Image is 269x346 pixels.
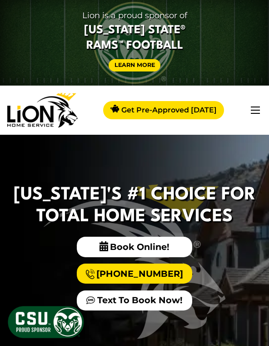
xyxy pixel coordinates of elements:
[7,93,78,127] img: Lion Home Service
[77,264,192,284] a: [PHONE_NUMBER]
[109,59,160,71] a: Learn More
[77,290,192,310] a: Text To Book Now!
[12,184,257,228] h2: [US_STATE]'s #1 Choice For Total Home Services
[73,23,196,54] span: [US_STATE] State® Rams™ Football
[77,237,192,257] span: Book Online!
[103,101,224,119] a: Get Pre-Approved [DATE]
[7,305,85,339] img: CSU Sponsor Badge
[73,8,196,23] span: Lion is a proud sponsor of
